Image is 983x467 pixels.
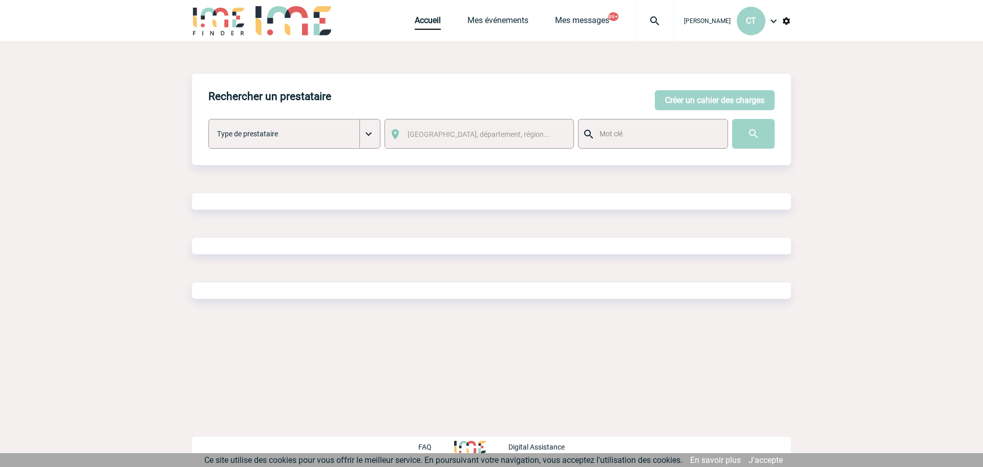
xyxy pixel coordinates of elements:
[746,16,756,26] span: CT
[454,441,486,453] img: http://www.idealmeetingsevents.fr/
[597,127,718,140] input: Mot clé
[192,6,245,35] img: IME-Finder
[408,130,550,138] span: [GEOGRAPHIC_DATA], département, région...
[608,12,618,21] button: 99+
[749,455,783,465] a: J'accepte
[418,443,432,451] p: FAQ
[204,455,682,465] span: Ce site utilise des cookies pour vous offrir le meilleur service. En poursuivant votre navigation...
[418,441,454,451] a: FAQ
[208,90,331,103] h4: Rechercher un prestataire
[690,455,741,465] a: En savoir plus
[555,15,609,30] a: Mes messages
[732,119,775,149] input: Submit
[415,15,441,30] a: Accueil
[467,15,528,30] a: Mes événements
[508,443,565,451] p: Digital Assistance
[684,17,731,25] span: [PERSON_NAME]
